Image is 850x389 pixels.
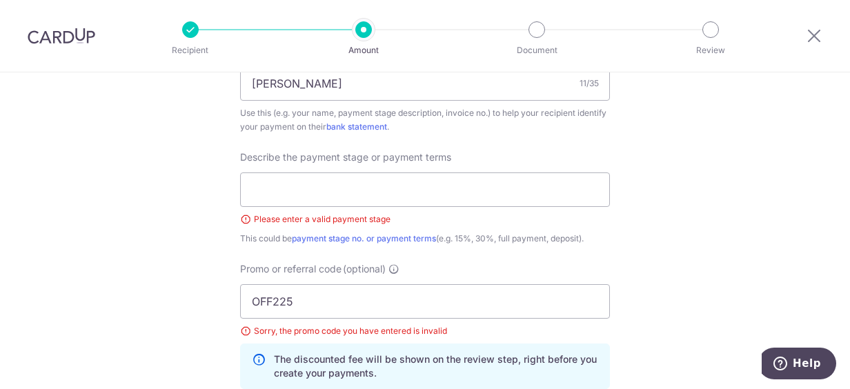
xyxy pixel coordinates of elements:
div: 11/35 [580,77,599,90]
a: payment stage no. or payment terms [292,233,436,243]
a: bank statement [326,121,387,132]
div: Sorry, the promo code you have entered is invalid [240,324,610,338]
span: Describe the payment stage or payment terms [240,150,451,164]
p: Recipient [139,43,241,57]
p: The discounted fee will be shown on the review step, right before you create your payments. [274,352,598,380]
div: This could be (e.g. 15%, 30%, full payment, deposit). [240,232,610,246]
p: Review [660,43,762,57]
div: Use this (e.g. your name, payment stage description, invoice no.) to help your recipient identify... [240,106,610,134]
img: CardUp [28,28,95,44]
p: Amount [313,43,415,57]
span: Promo or referral code [240,262,342,276]
iframe: Opens a widget where you can find more information [762,348,836,382]
div: Please enter a valid payment stage [240,212,610,226]
p: Document [486,43,588,57]
span: (optional) [343,262,386,276]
